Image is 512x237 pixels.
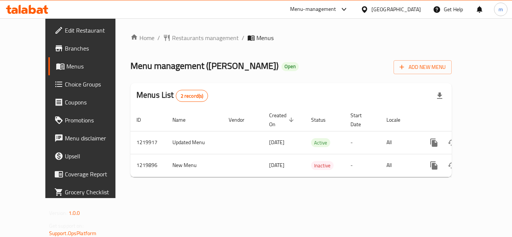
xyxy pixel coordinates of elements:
span: Upsell [65,152,125,161]
div: Export file [431,87,449,105]
span: Name [172,115,195,124]
table: enhanced table [130,109,503,177]
span: 2 record(s) [176,92,208,100]
a: Edit Restaurant [48,21,131,39]
span: Vendor [229,115,254,124]
span: 1.0.0 [69,208,80,218]
a: Promotions [48,111,131,129]
button: Change Status [443,157,461,174]
span: Inactive [311,161,334,170]
nav: breadcrumb [130,33,452,42]
span: Start Date [350,111,371,129]
span: Menu management ( [PERSON_NAME] ) [130,57,278,74]
span: Menus [256,33,274,42]
a: Branches [48,39,131,57]
a: Home [130,33,154,42]
button: Change Status [443,134,461,152]
td: - [344,154,380,177]
th: Actions [419,109,503,131]
span: ID [136,115,151,124]
li: / [157,33,160,42]
td: Updated Menu [166,131,223,154]
span: Get support on: [49,221,84,231]
span: m [499,5,503,13]
span: Version: [49,208,67,218]
td: All [380,154,419,177]
a: Coupons [48,93,131,111]
span: Edit Restaurant [65,26,125,35]
span: Coupons [65,98,125,107]
div: Open [281,62,299,71]
div: Active [311,138,330,147]
button: more [425,157,443,174]
span: Restaurants management [172,33,239,42]
li: / [242,33,244,42]
span: Active [311,139,330,147]
span: Locale [386,115,410,124]
td: All [380,131,419,154]
span: Choice Groups [65,80,125,89]
span: Menu disclaimer [65,134,125,143]
h2: Menus List [136,89,208,102]
a: Grocery Checklist [48,183,131,201]
a: Choice Groups [48,75,131,93]
a: Coverage Report [48,165,131,183]
td: - [344,131,380,154]
div: Menu-management [290,5,336,14]
td: 1219896 [130,154,166,177]
td: New Menu [166,154,223,177]
div: Total records count [176,90,208,102]
button: Add New Menu [394,60,452,74]
a: Upsell [48,147,131,165]
button: more [425,134,443,152]
span: Menus [66,62,125,71]
a: Menus [48,57,131,75]
div: [GEOGRAPHIC_DATA] [371,5,421,13]
a: Menu disclaimer [48,129,131,147]
span: Branches [65,44,125,53]
span: Coverage Report [65,170,125,179]
span: Add New Menu [400,63,446,72]
span: [DATE] [269,160,284,170]
span: [DATE] [269,137,284,147]
span: Created On [269,111,296,129]
span: Promotions [65,116,125,125]
td: 1219917 [130,131,166,154]
div: Inactive [311,161,334,170]
span: Open [281,63,299,70]
span: Status [311,115,335,124]
span: Grocery Checklist [65,188,125,197]
a: Restaurants management [163,33,239,42]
